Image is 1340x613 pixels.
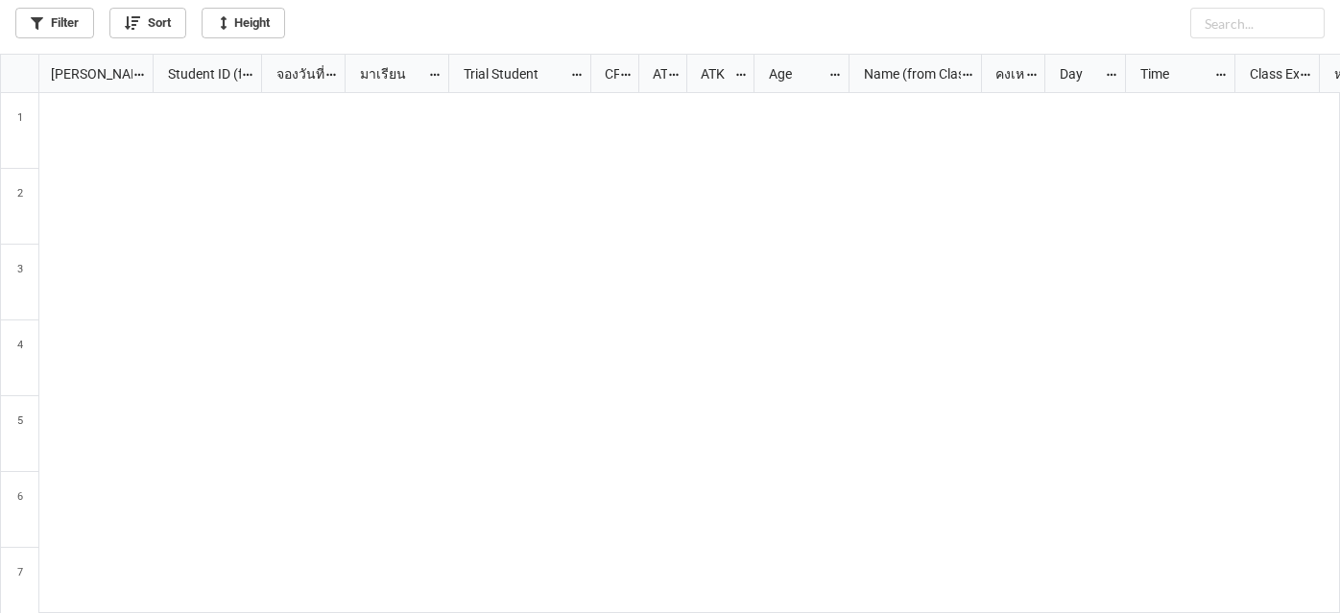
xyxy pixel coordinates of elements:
div: Student ID (from [PERSON_NAME] Name) [156,63,241,84]
div: Age [757,63,828,84]
span: 3 [17,245,23,319]
span: 1 [17,93,23,168]
div: คงเหลือ (from Nick Name) [984,63,1024,84]
div: Class Expiration [1238,63,1300,84]
div: ATK [689,63,733,84]
div: grid [1,55,154,93]
a: Filter [15,8,94,38]
span: 2 [17,169,23,244]
input: Search... [1190,8,1325,38]
div: จองวันที่ [265,63,325,84]
div: [PERSON_NAME] Name [39,63,132,84]
div: Name (from Class) [852,63,961,84]
a: Height [202,8,285,38]
span: 5 [17,396,23,471]
div: ATT [641,63,668,84]
div: CF [593,63,620,84]
div: Trial Student [452,63,569,84]
span: 4 [17,320,23,395]
div: Time [1129,63,1214,84]
div: Day [1048,63,1106,84]
a: Sort [109,8,186,38]
div: มาเรียน [348,63,428,84]
span: 6 [17,472,23,547]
